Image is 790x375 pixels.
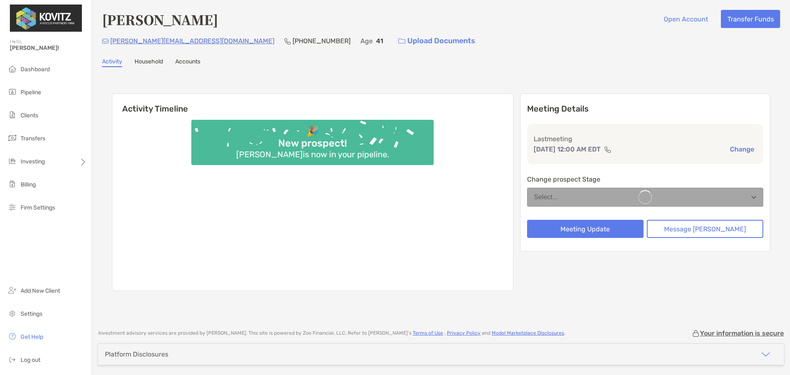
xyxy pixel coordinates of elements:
span: Pipeline [21,89,41,96]
img: firm-settings icon [7,202,17,212]
img: investing icon [7,156,17,166]
button: Open Account [657,10,714,28]
img: get-help icon [7,331,17,341]
p: Change prospect Stage [527,174,763,184]
span: Add New Client [21,287,60,294]
img: settings icon [7,308,17,318]
p: [PHONE_NUMBER] [293,36,351,46]
img: pipeline icon [7,87,17,97]
img: communication type [604,146,611,153]
img: dashboard icon [7,64,17,74]
p: Age [360,36,373,46]
span: Settings [21,310,42,317]
button: Change [727,145,757,154]
span: Clients [21,112,38,119]
p: Last meeting [534,134,757,144]
a: Privacy Policy [447,330,481,336]
span: Firm Settings [21,204,55,211]
img: Email Icon [102,39,109,44]
p: [DATE] 12:00 AM EDT [534,144,601,154]
img: icon arrow [761,349,771,359]
a: Model Marketplace Disclosures [492,330,564,336]
h6: Activity Timeline [112,94,513,114]
span: Dashboard [21,66,50,73]
span: Billing [21,181,36,188]
p: Meeting Details [527,104,763,114]
span: Log out [21,356,40,363]
div: 🎉 [303,126,322,137]
div: Platform Disclosures [105,350,168,358]
div: New prospect! [275,137,350,149]
img: add_new_client icon [7,285,17,295]
p: Investment advisory services are provided by [PERSON_NAME] . This site is powered by Zoe Financia... [98,330,565,336]
img: transfers icon [7,133,17,143]
img: Zoe Logo [10,3,82,33]
span: Investing [21,158,45,165]
img: clients icon [7,110,17,120]
div: [PERSON_NAME] is now in your pipeline. [233,149,393,159]
img: billing icon [7,179,17,189]
button: Meeting Update [527,220,644,238]
h4: [PERSON_NAME] [102,10,218,29]
a: Activity [102,58,122,67]
a: Terms of Use [413,330,443,336]
p: [PERSON_NAME][EMAIL_ADDRESS][DOMAIN_NAME] [110,36,274,46]
a: Accounts [175,58,200,67]
img: button icon [398,38,405,44]
img: Phone Icon [284,38,291,44]
img: logout icon [7,354,17,364]
span: Transfers [21,135,45,142]
span: [PERSON_NAME]! [10,44,87,51]
p: Your information is secure [700,329,784,337]
a: Upload Documents [393,32,481,50]
button: Message [PERSON_NAME] [647,220,763,238]
a: Household [135,58,163,67]
p: 41 [376,36,383,46]
button: Transfer Funds [721,10,780,28]
span: Get Help [21,333,43,340]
